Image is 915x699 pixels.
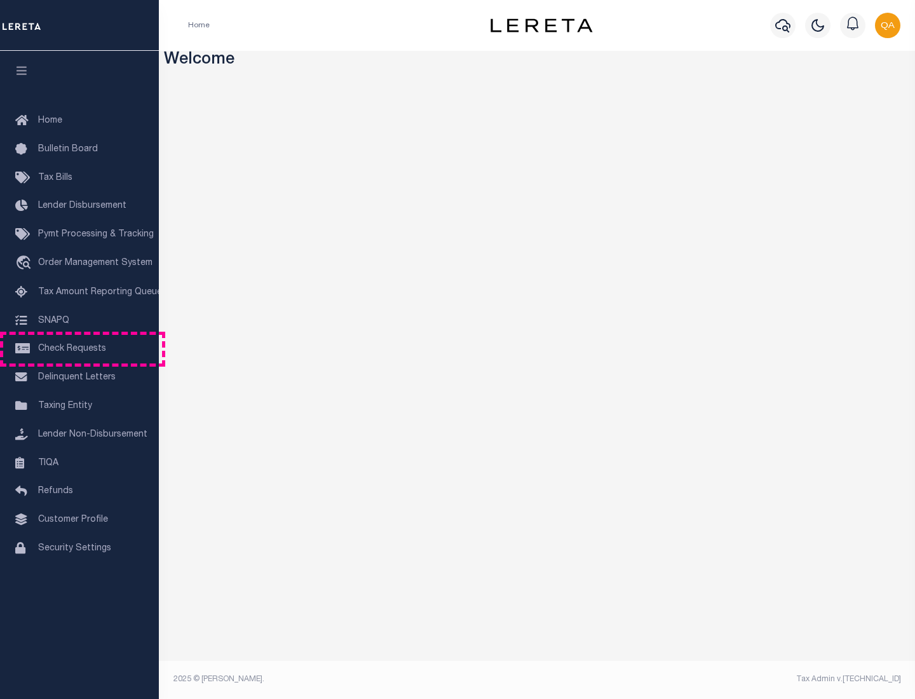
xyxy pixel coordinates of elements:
[38,373,116,382] span: Delinquent Letters
[15,255,36,272] i: travel_explore
[38,288,162,297] span: Tax Amount Reporting Queue
[38,145,98,154] span: Bulletin Board
[188,20,210,31] li: Home
[164,674,538,685] div: 2025 © [PERSON_NAME].
[38,458,58,467] span: TIQA
[38,259,152,268] span: Order Management System
[491,18,592,32] img: logo-dark.svg
[38,116,62,125] span: Home
[38,487,73,496] span: Refunds
[546,674,901,685] div: Tax Admin v.[TECHNICAL_ID]
[38,316,69,325] span: SNAPQ
[875,13,900,38] img: svg+xml;base64,PHN2ZyB4bWxucz0iaHR0cDovL3d3dy53My5vcmcvMjAwMC9zdmciIHBvaW50ZXItZXZlbnRzPSJub25lIi...
[38,544,111,553] span: Security Settings
[38,402,92,411] span: Taxing Entity
[38,515,108,524] span: Customer Profile
[38,430,147,439] span: Lender Non-Disbursement
[38,344,106,353] span: Check Requests
[38,173,72,182] span: Tax Bills
[38,230,154,239] span: Pymt Processing & Tracking
[164,51,911,71] h3: Welcome
[38,201,126,210] span: Lender Disbursement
